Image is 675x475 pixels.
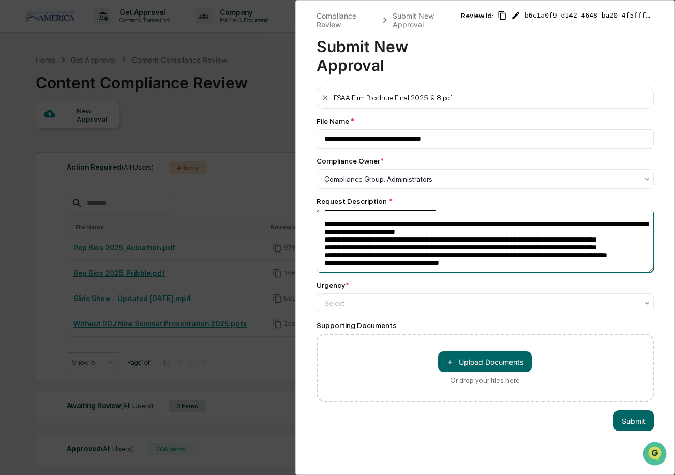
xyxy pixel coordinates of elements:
[524,11,654,20] span: b6c1a0f9-d142-4648-ba20-4f5fff4af101
[35,90,131,98] div: We're available if you need us!
[10,151,19,159] div: 🔎
[6,146,69,165] a: 🔎Data Lookup
[317,197,654,205] div: Request Description
[317,29,461,75] div: Submit New Approval
[438,351,532,372] button: Or drop your files here
[334,94,452,102] div: FSAA Firm Brochure Final 2025_9.8.pdf
[613,410,654,431] button: Submit
[317,157,384,165] div: Compliance Owner
[317,281,349,289] div: Urgency
[317,11,377,29] div: Compliance Review
[71,126,132,145] a: 🗄️Attestations
[461,11,493,20] span: Review Id:
[450,376,520,384] div: Or drop your files here
[176,82,188,95] button: Start new chat
[10,131,19,140] div: 🖐️
[10,79,29,98] img: 1746055101610-c473b297-6a78-478c-a979-82029cc54cd1
[75,131,83,140] div: 🗄️
[10,22,188,38] p: How can we help?
[446,357,454,367] span: ＋
[498,11,507,20] span: Copy Id
[21,130,67,141] span: Preclearance
[21,150,65,160] span: Data Lookup
[85,130,128,141] span: Attestations
[511,11,520,20] span: Edit Review ID
[6,126,71,145] a: 🖐️Preclearance
[73,175,125,183] a: Powered byPylon
[393,11,461,29] div: Submit New Approval
[317,117,654,125] div: File Name
[642,441,670,469] iframe: Open customer support
[103,175,125,183] span: Pylon
[317,321,654,330] div: Supporting Documents
[35,79,170,90] div: Start new chat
